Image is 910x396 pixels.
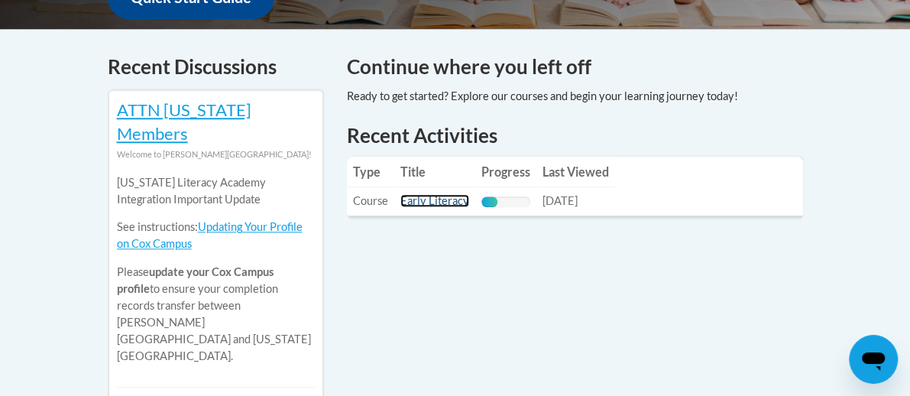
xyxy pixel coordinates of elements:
h4: Recent Discussions [108,52,324,82]
a: Updating Your Profile on Cox Campus [117,220,303,250]
p: See instructions: [117,219,315,252]
h1: Recent Activities [347,122,803,149]
iframe: Button to launch messaging window [849,335,898,384]
div: Welcome to [PERSON_NAME][GEOGRAPHIC_DATA]! [117,146,315,163]
th: Title [394,157,475,187]
a: Early Literacy [400,194,469,207]
b: update your Cox Campus profile [117,265,274,295]
span: [DATE] [542,194,578,207]
span: Course [353,194,388,207]
h4: Continue where you left off [347,52,803,82]
th: Last Viewed [536,157,615,187]
p: [US_STATE] Literacy Academy Integration Important Update [117,174,315,208]
th: Type [347,157,394,187]
a: ATTN [US_STATE] Members [117,99,251,144]
div: Progress, % [481,196,497,207]
div: Please to ensure your completion records transfer between [PERSON_NAME][GEOGRAPHIC_DATA] and [US_... [117,163,315,376]
th: Progress [475,157,536,187]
